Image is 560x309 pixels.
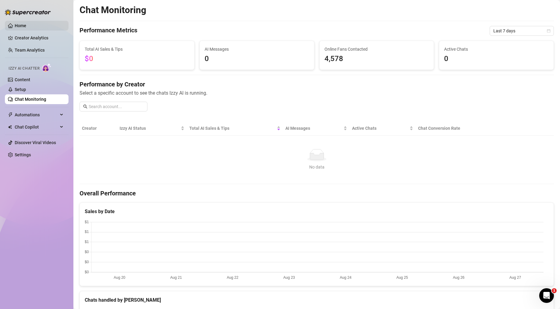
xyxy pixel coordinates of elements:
[444,53,549,65] span: 0
[552,288,557,293] span: 1
[80,89,554,97] span: Select a specific account to see the chats Izzy AI is running.
[117,121,187,136] th: Izzy AI Status
[9,66,39,71] span: Izzy AI Chatter
[80,26,137,36] h4: Performance Metrics
[15,140,56,145] a: Discover Viral Videos
[85,296,549,304] div: Chats handled by [PERSON_NAME]
[85,46,189,53] span: Total AI Sales & Tips
[350,121,416,136] th: Active Chats
[547,29,551,33] span: calendar
[83,104,87,109] span: search
[85,208,549,215] div: Sales by Date
[444,46,549,53] span: Active Chats
[539,288,554,303] iframe: Intercom live chat
[325,46,429,53] span: Online Fans Contacted
[205,46,309,53] span: AI Messages
[416,121,506,136] th: Chat Conversion Rate
[80,121,117,136] th: Creator
[84,164,549,170] div: No data
[8,112,13,117] span: thunderbolt
[120,125,180,132] span: Izzy AI Status
[352,125,408,132] span: Active Chats
[283,121,350,136] th: AI Messages
[8,125,12,129] img: Chat Copilot
[15,110,58,120] span: Automations
[15,33,64,43] a: Creator Analytics
[80,189,554,198] h4: Overall Performance
[80,4,146,16] h2: Chat Monitoring
[80,80,554,89] h4: Performance by Creator
[205,53,309,65] span: 0
[15,48,45,53] a: Team Analytics
[189,125,276,132] span: Total AI Sales & Tips
[15,87,26,92] a: Setup
[42,63,51,72] img: AI Chatter
[493,26,550,35] span: Last 7 days
[5,9,51,15] img: logo-BBDzfeDw.svg
[285,125,342,132] span: AI Messages
[15,97,46,102] a: Chat Monitoring
[15,122,58,132] span: Chat Copilot
[15,152,31,157] a: Settings
[325,53,429,65] span: 4,578
[187,121,283,136] th: Total AI Sales & Tips
[85,54,93,63] span: $0
[89,103,144,110] input: Search account...
[15,77,30,82] a: Content
[15,23,26,28] a: Home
